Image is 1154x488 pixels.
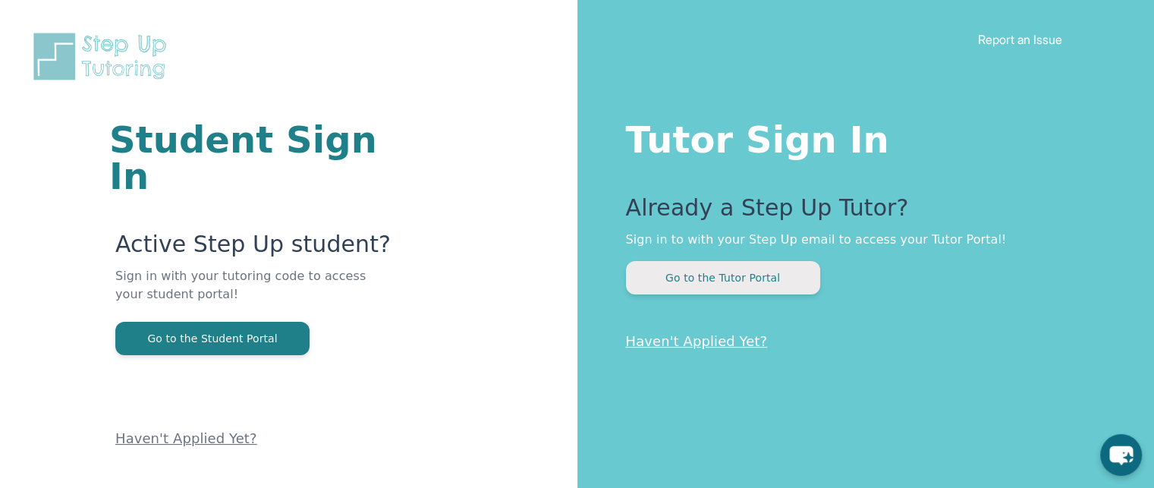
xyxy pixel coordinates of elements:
[30,30,176,83] img: Step Up Tutoring horizontal logo
[115,322,310,355] button: Go to the Student Portal
[626,261,820,294] button: Go to the Tutor Portal
[1100,434,1142,476] button: chat-button
[978,32,1062,47] a: Report an Issue
[115,430,257,446] a: Haven't Applied Yet?
[626,194,1094,231] p: Already a Step Up Tutor?
[115,231,395,267] p: Active Step Up student?
[109,121,395,194] h1: Student Sign In
[115,267,395,322] p: Sign in with your tutoring code to access your student portal!
[626,333,768,349] a: Haven't Applied Yet?
[626,270,820,285] a: Go to the Tutor Portal
[115,331,310,345] a: Go to the Student Portal
[626,115,1094,158] h1: Tutor Sign In
[626,231,1094,249] p: Sign in to with your Step Up email to access your Tutor Portal!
